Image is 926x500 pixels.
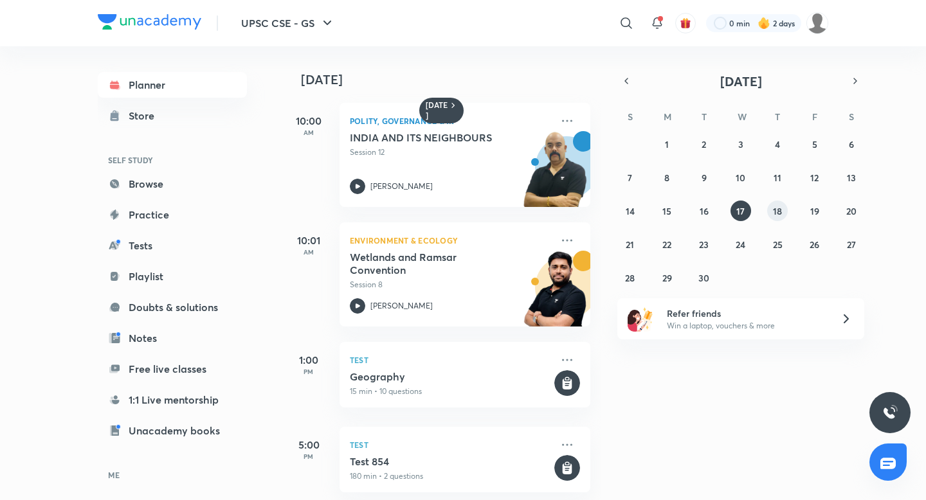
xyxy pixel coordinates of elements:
abbr: September 3, 2025 [738,138,743,150]
p: PM [283,452,334,460]
a: Practice [98,202,247,228]
button: September 3, 2025 [731,134,751,154]
span: [DATE] [720,73,762,90]
h5: 5:00 [283,437,334,452]
h5: 1:00 [283,352,334,368]
button: September 1, 2025 [657,134,677,154]
button: September 20, 2025 [841,201,862,221]
h5: 10:01 [283,233,334,248]
button: September 4, 2025 [767,134,788,154]
p: PM [283,368,334,375]
p: Session 12 [350,147,552,158]
img: wassim [806,12,828,34]
button: September 25, 2025 [767,234,788,254]
p: Test [350,352,552,368]
img: referral [628,306,653,332]
button: September 8, 2025 [657,167,677,188]
abbr: Sunday [628,111,633,123]
abbr: September 18, 2025 [773,205,782,217]
button: September 13, 2025 [841,167,862,188]
a: Company Logo [98,14,201,33]
abbr: Friday [812,111,817,123]
h6: Refer friends [667,307,825,320]
h4: [DATE] [301,72,603,87]
abbr: September 22, 2025 [662,238,671,251]
abbr: September 11, 2025 [774,172,781,184]
p: Session 8 [350,279,552,290]
button: September 23, 2025 [694,234,714,254]
h5: Geography [350,370,552,383]
button: September 12, 2025 [804,167,825,188]
p: Win a laptop, vouchers & more [667,320,825,332]
img: Company Logo [98,14,201,30]
p: Environment & Ecology [350,233,552,248]
abbr: September 25, 2025 [773,238,783,251]
button: September 29, 2025 [657,267,677,288]
button: September 15, 2025 [657,201,677,221]
h5: Test 854 [350,455,552,468]
abbr: Thursday [775,111,780,123]
h5: INDIA AND ITS NEIGHBOURS [350,131,510,144]
abbr: September 27, 2025 [847,238,856,251]
a: Store [98,103,247,129]
button: September 5, 2025 [804,134,825,154]
abbr: September 15, 2025 [662,205,671,217]
a: Browse [98,171,247,197]
h6: [DATE] [426,100,448,121]
abbr: Saturday [849,111,854,123]
abbr: September 13, 2025 [847,172,856,184]
p: 15 min • 10 questions [350,386,552,397]
p: AM [283,129,334,136]
button: September 17, 2025 [731,201,751,221]
h6: ME [98,464,247,486]
h6: SELF STUDY [98,149,247,171]
abbr: September 17, 2025 [736,205,745,217]
abbr: September 10, 2025 [736,172,745,184]
button: September 26, 2025 [804,234,825,254]
button: September 21, 2025 [620,234,640,254]
button: UPSC CSE - GS [233,10,343,36]
abbr: September 26, 2025 [810,238,819,251]
button: September 27, 2025 [841,234,862,254]
abbr: September 29, 2025 [662,272,672,284]
abbr: Wednesday [738,111,747,123]
abbr: September 2, 2025 [702,138,706,150]
p: AM [283,248,334,256]
button: September 14, 2025 [620,201,640,221]
abbr: September 5, 2025 [812,138,817,150]
p: 180 min • 2 questions [350,470,552,482]
button: September 24, 2025 [731,234,751,254]
button: September 9, 2025 [694,167,714,188]
abbr: September 7, 2025 [628,172,632,184]
h5: 10:00 [283,113,334,129]
img: unacademy [520,131,590,220]
a: Playlist [98,263,247,289]
abbr: September 9, 2025 [702,172,707,184]
a: Planner [98,72,247,98]
p: Test [350,437,552,452]
a: Free live classes [98,356,247,382]
button: [DATE] [635,72,846,90]
img: streak [758,17,770,30]
button: September 22, 2025 [657,234,677,254]
abbr: September 4, 2025 [775,138,780,150]
p: [PERSON_NAME] [370,181,433,192]
p: Polity, Governance & IR [350,113,552,129]
button: September 18, 2025 [767,201,788,221]
a: Doubts & solutions [98,294,247,320]
p: [PERSON_NAME] [370,300,433,312]
abbr: September 1, 2025 [665,138,669,150]
abbr: September 16, 2025 [700,205,709,217]
abbr: September 20, 2025 [846,205,857,217]
abbr: September 6, 2025 [849,138,854,150]
button: September 11, 2025 [767,167,788,188]
h5: Wetlands and Ramsar Convention [350,251,510,276]
button: September 30, 2025 [694,267,714,288]
button: avatar [675,13,696,33]
abbr: September 23, 2025 [699,238,709,251]
button: September 7, 2025 [620,167,640,188]
a: Notes [98,325,247,351]
button: September 6, 2025 [841,134,862,154]
img: ttu [882,405,898,420]
abbr: September 21, 2025 [626,238,634,251]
